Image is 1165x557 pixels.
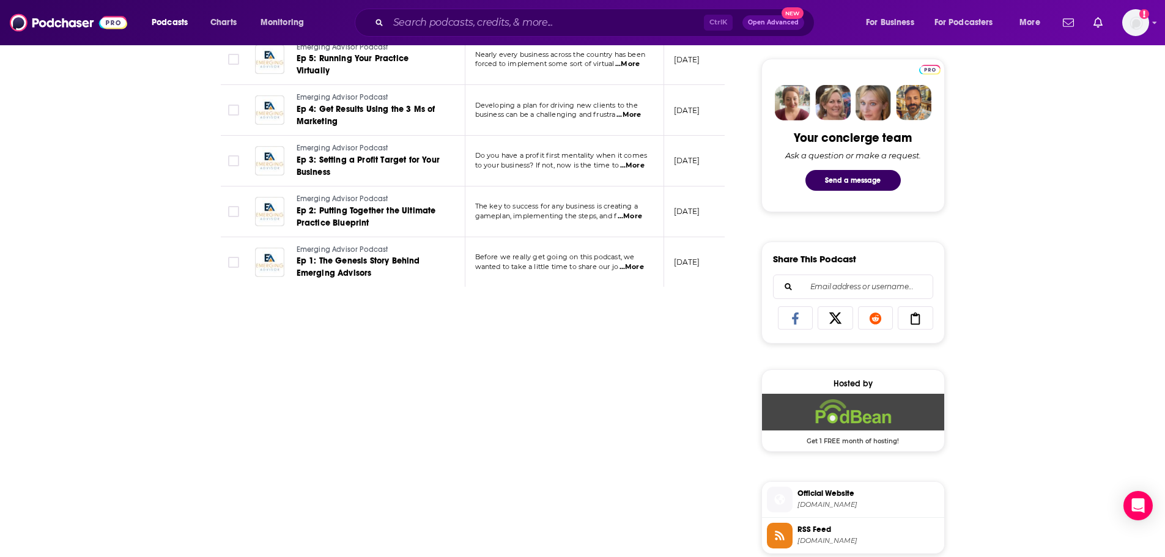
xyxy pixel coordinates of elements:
[615,59,640,69] span: ...More
[297,43,388,51] span: Emerging Advisor Podcast
[797,524,939,535] span: RSS Feed
[297,154,443,179] a: Ep 3: Setting a Profit Target for Your Business
[297,194,443,205] a: Emerging Advisor Podcast
[762,430,944,445] span: Get 1 FREE month of hosting!
[210,14,237,31] span: Charts
[297,205,436,228] span: Ep 2: Putting Together the Ultimate Practice Blueprint
[297,144,388,152] span: Emerging Advisor Podcast
[297,245,388,254] span: Emerging Advisor Podcast
[297,42,443,53] a: Emerging Advisor Podcast
[773,253,856,265] h3: Share This Podcast
[366,9,826,37] div: Search podcasts, credits, & more...
[1011,13,1056,32] button: open menu
[475,50,645,59] span: Nearly every business across the country has been
[475,253,635,261] span: Before we really get going on this podcast, we
[919,63,941,75] a: Pro website
[1058,12,1079,33] a: Show notifications dropdown
[762,378,944,389] div: Hosted by
[297,194,388,203] span: Emerging Advisor Podcast
[1122,9,1149,36] button: Show profile menu
[797,536,939,545] span: feed.podbean.com
[475,262,619,271] span: wanted to take a little time to share our jo
[475,151,648,160] span: Do you have a profit first mentality when it comes
[616,110,641,120] span: ...More
[934,14,993,31] span: For Podcasters
[228,206,239,217] span: Toggle select row
[674,257,700,267] p: [DATE]
[618,212,642,221] span: ...More
[297,103,443,128] a: Ep 4: Get Results Using the 3 Ms of Marketing
[815,85,851,120] img: Barbara Profile
[297,255,443,279] a: Ep 1: The Genesis Story Behind Emerging Advisors
[926,13,1011,32] button: open menu
[619,262,644,272] span: ...More
[297,245,443,256] a: Emerging Advisor Podcast
[896,85,931,120] img: Jon Profile
[783,275,923,298] input: Email address or username...
[1123,491,1153,520] div: Open Intercom Messenger
[143,13,204,32] button: open menu
[228,257,239,268] span: Toggle select row
[297,104,435,127] span: Ep 4: Get Results Using the 3 Ms of Marketing
[297,205,443,229] a: Ep 2: Putting Together the Ultimate Practice Blueprint
[742,15,804,30] button: Open AdvancedNew
[858,306,893,330] a: Share on Reddit
[475,101,638,109] span: Developing a plan for driving new clients to the
[674,155,700,166] p: [DATE]
[1122,9,1149,36] span: Logged in as rgertner
[1139,9,1149,19] svg: Add a profile image
[748,20,799,26] span: Open Advanced
[388,13,704,32] input: Search podcasts, credits, & more...
[228,105,239,116] span: Toggle select row
[674,105,700,116] p: [DATE]
[767,487,939,512] a: Official Website[DOMAIN_NAME]
[1089,12,1108,33] a: Show notifications dropdown
[252,13,320,32] button: open menu
[228,155,239,166] span: Toggle select row
[152,14,188,31] span: Podcasts
[857,13,930,32] button: open menu
[475,110,616,119] span: business can be a challenging and frustra
[297,53,409,76] span: Ep 5: Running Your Practice Virtually
[778,306,813,330] a: Share on Facebook
[794,130,912,146] div: Your concierge team
[475,59,615,68] span: forced to implement some sort of virtual
[762,394,944,444] a: Podbean Deal: Get 1 FREE month of hosting!
[202,13,244,32] a: Charts
[1019,14,1040,31] span: More
[297,53,443,77] a: Ep 5: Running Your Practice Virtually
[773,275,933,299] div: Search followers
[475,212,617,220] span: gameplan, implementing the steps, and f
[297,92,443,103] a: Emerging Advisor Podcast
[775,85,810,120] img: Sydney Profile
[785,150,921,160] div: Ask a question or make a request.
[767,523,939,548] a: RSS Feed[DOMAIN_NAME]
[297,155,440,177] span: Ep 3: Setting a Profit Target for Your Business
[261,14,304,31] span: Monitoring
[10,11,127,34] img: Podchaser - Follow, Share and Rate Podcasts
[782,7,804,19] span: New
[475,202,638,210] span: The key to success for any business is creating a
[805,170,901,191] button: Send a message
[818,306,853,330] a: Share on X/Twitter
[856,85,891,120] img: Jules Profile
[762,394,944,430] img: Podbean Deal: Get 1 FREE month of hosting!
[475,161,619,169] span: to your business? If not, now is the time to
[898,306,933,330] a: Copy Link
[919,65,941,75] img: Podchaser Pro
[620,161,645,171] span: ...More
[797,488,939,499] span: Official Website
[674,206,700,216] p: [DATE]
[1122,9,1149,36] img: User Profile
[297,143,443,154] a: Emerging Advisor Podcast
[797,500,939,509] span: emergingadvisor.podbean.com
[866,14,914,31] span: For Business
[228,54,239,65] span: Toggle select row
[297,256,420,278] span: Ep 1: The Genesis Story Behind Emerging Advisors
[674,54,700,65] p: [DATE]
[704,15,733,31] span: Ctrl K
[297,93,388,101] span: Emerging Advisor Podcast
